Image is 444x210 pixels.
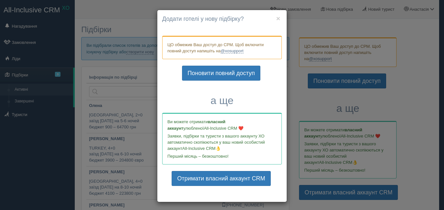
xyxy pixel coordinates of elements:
[162,36,282,59] div: ЦО обмежив Ваш доступ до СРМ. Щоб включити повний доступ напишіть на
[276,15,280,22] button: ×
[221,48,243,54] a: @xosupport
[204,126,243,131] span: All-Inclusive CRM ❤️
[182,146,221,151] span: All-Inclusive CRM👌
[167,119,277,131] p: Ви можете отримати улюбленої
[162,15,282,23] h4: Додати готелі у нову підбірку?
[182,66,260,81] a: Поновити повний доступ
[167,119,226,130] b: власний аккаунт
[172,171,270,186] a: Отримати власний аккаунт CRM
[167,153,277,159] p: Перший місяць – безкоштовно!
[162,95,282,106] h3: а ще
[167,133,277,151] p: Заявки, підбірки та туристи з вашого аккаунту ХО автоматично скопіюються у ваш новий особистий ак...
